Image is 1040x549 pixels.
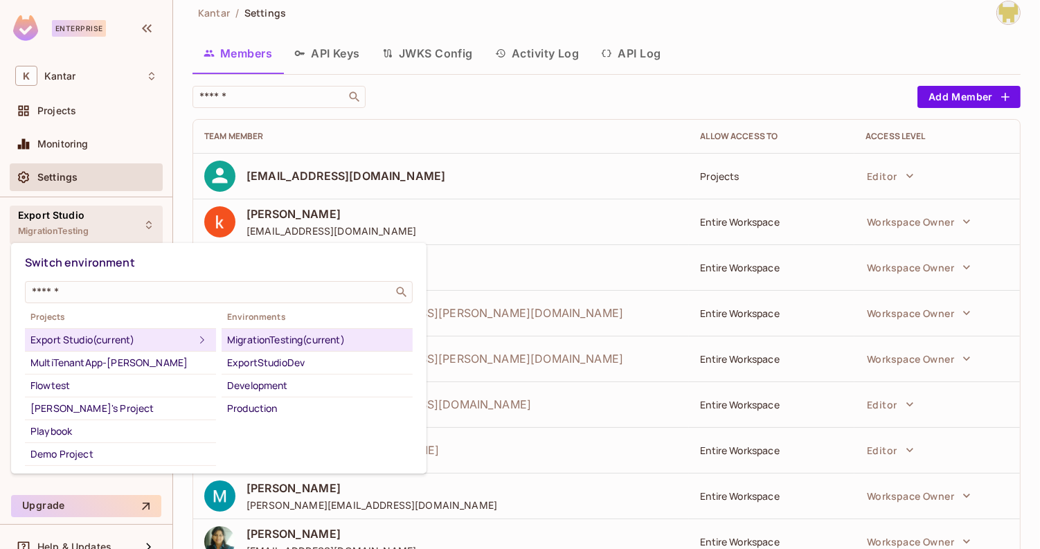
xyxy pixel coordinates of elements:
[25,255,135,270] span: Switch environment
[227,332,407,348] div: MigrationTesting (current)
[30,354,210,371] div: MultiTenantApp-[PERSON_NAME]
[25,312,216,323] span: Projects
[227,354,407,371] div: ExportStudioDev
[30,446,210,462] div: Demo Project
[30,332,194,348] div: Export Studio (current)
[222,312,413,323] span: Environments
[30,423,210,440] div: Playbook
[30,400,210,417] div: [PERSON_NAME]'s Project
[30,377,210,394] div: Flowtest
[227,377,407,394] div: Development
[227,400,407,417] div: Production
